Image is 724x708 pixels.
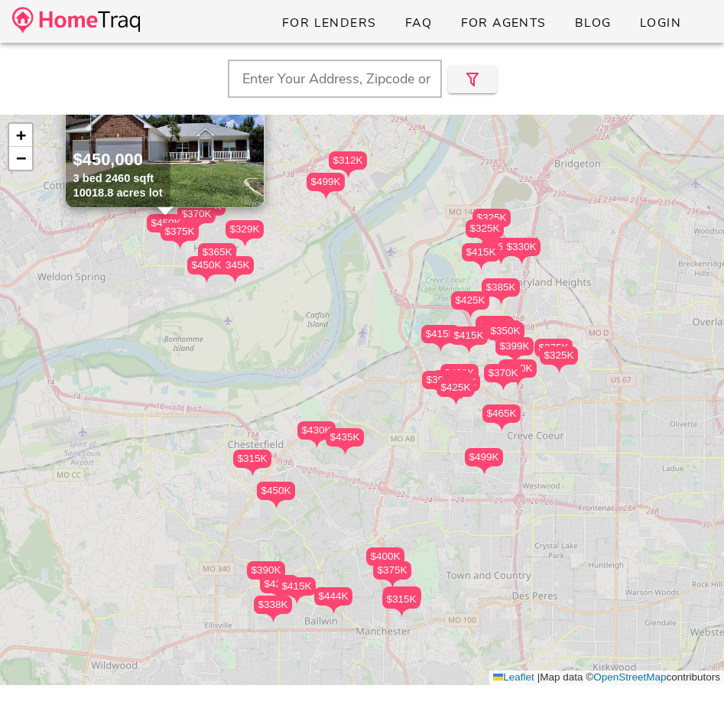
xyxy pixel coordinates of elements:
div: $385K [482,278,520,297]
a: OpenStreetMap [593,671,666,683]
div: $430K [297,421,336,440]
img: triPin.png [495,382,511,391]
div: 3 bed 2460 sqft [73,171,163,186]
div: $312K [329,151,367,178]
div: $315K [233,450,271,476]
div: $345K [216,256,254,283]
div: $319K [479,320,518,346]
img: triPin.png [268,500,284,508]
img: triPin.png [326,606,342,614]
img: triPin.png [433,389,450,398]
a: Blog [562,9,624,37]
div: $375K [161,222,199,249]
div: $500K [442,373,480,391]
div: $370K [177,205,216,223]
span: For Agents [459,15,546,31]
div: $330K [502,238,541,265]
img: desktop-logo.34a1112.png [12,7,140,34]
div: $435K [326,428,364,455]
div: $450,000 [73,149,163,171]
div: $325K [472,209,511,227]
div: 10018.8 acres lot [73,186,163,200]
img: triPin.png [493,297,509,305]
div: $399K [495,337,534,364]
div: $450K [187,256,226,283]
img: triPin.png [476,466,492,475]
div: $415K [450,326,488,353]
img: triPin.png [551,365,567,373]
div: $367K [482,238,520,256]
div: $325K [540,346,578,365]
div: $465K [482,404,521,431]
div: $444K [314,587,352,614]
img: triPin.png [473,261,489,270]
div: $330K [502,238,541,256]
img: triPin.png [448,397,464,405]
div: $338K [254,596,292,614]
img: triPin.png [309,440,325,448]
div: $370K [484,364,522,382]
div: $320K [484,320,522,347]
div: $450K [257,482,295,500]
img: triPin.png [318,191,334,200]
div: $425K [260,575,298,602]
img: triPin.png [514,256,530,265]
div: $450K [147,214,185,241]
div: $370K [177,205,216,232]
div: $365K [198,243,236,261]
div: $444K [314,587,352,606]
div: $500K [442,373,480,400]
div: $315K [476,316,514,334]
div: $415K [421,325,459,343]
div: $375K [161,222,199,241]
img: triPin.png [340,170,356,178]
div: $375K [534,339,573,357]
div: $499K [465,448,503,466]
div: $425K [451,291,489,310]
div: $385K [482,278,520,305]
span: | [537,671,541,683]
span: Login [639,15,681,31]
div: $325K [466,219,504,246]
img: triPin.png [337,447,353,455]
div: $399K [422,371,460,389]
div: $425K [260,575,298,593]
div: $375K [534,339,573,365]
div: $450K [257,482,295,508]
img: triPin.png [494,423,510,431]
div: $367K [482,238,520,265]
div: $430K [297,421,336,448]
img: triPin.png [227,274,243,283]
a: $450,000 3 bed 2460 sqft 10018.8 acres lot [66,55,265,208]
div: $499K [307,173,345,200]
div: $350K [486,322,524,340]
div: $320K [484,320,522,339]
span: For Lenders [281,15,377,31]
a: FAQ [392,9,445,37]
a: For Agents [447,9,558,37]
div: $365K [198,243,236,270]
div: $370K [484,364,522,391]
span: − [16,148,26,167]
img: triPin.png [258,580,274,588]
iframe: Chat Widget [648,635,724,708]
div: $329K [226,220,264,239]
div: $400K [366,547,404,574]
a: Login [627,9,693,37]
div: $420K [440,364,479,391]
img: triPin.png [199,274,215,283]
div: $315K [233,450,271,468]
div: Map data © contributors [489,671,724,685]
div: $499K [465,448,503,475]
input: Enter Your Address, Zipcode or City & State [228,60,442,98]
img: triPin.png [394,609,410,617]
a: For Lenders [269,9,389,37]
img: triPin.png [493,256,509,265]
span: Blog [574,15,612,31]
a: Leaflet [493,671,534,683]
img: triPin.png [158,232,174,241]
img: triPin.png [237,239,253,247]
div: $415K [278,577,316,596]
img: 1.jpg [66,55,265,208]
